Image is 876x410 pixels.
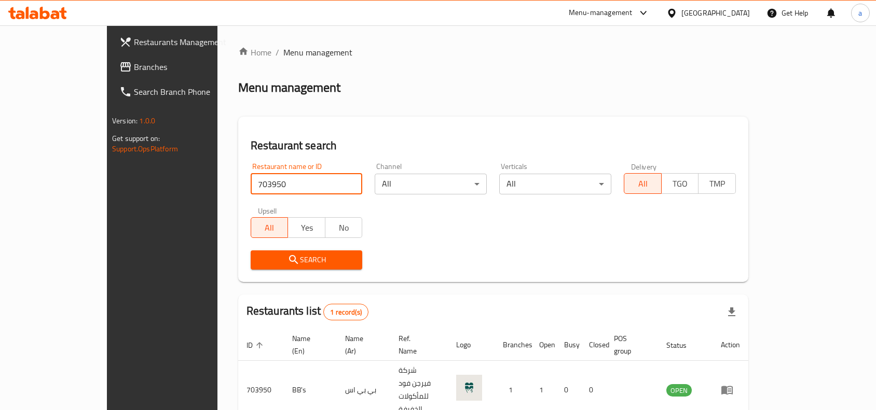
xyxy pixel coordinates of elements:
[288,217,325,238] button: Yes
[238,46,748,59] nav: breadcrumb
[713,329,748,361] th: Action
[614,332,646,357] span: POS group
[251,138,736,153] h2: Restaurant search
[112,132,160,145] span: Get support on:
[721,384,740,396] div: Menu
[247,339,266,351] span: ID
[666,176,695,191] span: TGO
[139,114,155,128] span: 1.0.0
[556,329,581,361] th: Busy
[238,46,271,59] a: Home
[531,329,556,361] th: Open
[251,174,363,194] input: Search for restaurant name or ID..
[258,207,277,214] label: Upsell
[325,217,363,238] button: No
[456,375,482,401] img: BB's
[259,253,354,266] span: Search
[499,174,611,194] div: All
[666,385,692,397] span: OPEN
[323,304,368,320] div: Total records count
[375,174,487,194] div: All
[111,30,253,54] a: Restaurants Management
[698,173,736,194] button: TMP
[666,384,692,397] div: OPEN
[330,220,359,235] span: No
[624,173,662,194] button: All
[661,173,699,194] button: TGO
[628,176,658,191] span: All
[666,339,700,351] span: Status
[134,86,245,98] span: Search Branch Phone
[399,332,435,357] span: Ref. Name
[247,303,368,320] h2: Restaurants list
[581,329,606,361] th: Closed
[324,307,368,317] span: 1 record(s)
[345,332,378,357] span: Name (Ar)
[111,54,253,79] a: Branches
[292,220,321,235] span: Yes
[112,142,178,155] a: Support.OpsPlatform
[251,250,363,270] button: Search
[569,7,633,19] div: Menu-management
[283,46,352,59] span: Menu management
[448,329,495,361] th: Logo
[251,217,289,238] button: All
[255,220,284,235] span: All
[719,300,744,324] div: Export file
[681,7,750,19] div: [GEOGRAPHIC_DATA]
[111,79,253,104] a: Search Branch Phone
[858,7,862,19] span: a
[703,176,732,191] span: TMP
[112,114,138,128] span: Version:
[631,163,657,170] label: Delivery
[134,36,245,48] span: Restaurants Management
[134,61,245,73] span: Branches
[495,329,531,361] th: Branches
[292,332,325,357] span: Name (En)
[276,46,279,59] li: /
[238,79,340,96] h2: Menu management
